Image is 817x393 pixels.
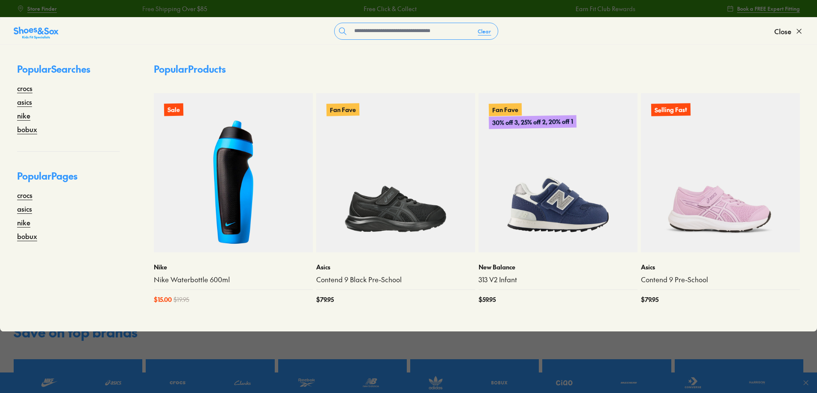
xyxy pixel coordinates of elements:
p: Fan Fave [489,103,522,116]
a: Contend 9 Pre-School [641,275,800,284]
span: $ 15.00 [154,295,172,304]
a: Earn Fit Club Rewards [576,4,635,13]
a: bobux [17,231,37,241]
p: Sale [164,103,183,116]
a: nike [17,110,30,121]
p: Fan Fave [326,103,359,116]
button: Close [774,22,803,41]
a: Shoes &amp; Sox [14,24,59,38]
span: Close [774,26,791,36]
p: New Balance [479,263,638,272]
a: Contend 9 Black Pre-School [316,275,475,284]
span: Book a FREE Expert Fitting [737,5,800,12]
p: Popular Searches [17,62,120,83]
span: Store Finder [27,5,57,12]
span: $ 79.95 [316,295,334,304]
span: $ 79.95 [641,295,658,304]
p: Asics [641,263,800,272]
a: Sale [154,93,313,252]
p: 30% off 3, 25% off 2, 20% off 1 [489,115,576,129]
a: Nike Waterbottle 600ml [154,275,313,284]
a: Fan Fave [316,93,475,252]
p: Asics [316,263,475,272]
a: asics [17,97,32,107]
button: Clear [471,24,498,39]
a: Fan Fave30% off 3, 25% off 2, 20% off 1 [479,93,638,252]
a: Free Shipping Over $85 [142,4,207,13]
a: crocs [17,83,32,93]
a: Book a FREE Expert Fitting [727,1,800,16]
a: 313 V2 Infant [479,275,638,284]
a: nike [17,217,30,228]
p: Selling Fast [651,103,691,116]
span: $ 59.95 [479,295,496,304]
a: Store Finder [17,1,57,16]
p: Popular Pages [17,169,120,190]
a: asics [17,204,32,214]
p: Popular Products [154,62,226,76]
a: crocs [17,190,32,200]
img: SNS_Logo_Responsive.svg [14,26,59,40]
p: Nike [154,263,313,272]
span: $ 19.95 [173,295,189,304]
a: bobux [17,124,37,134]
a: Selling Fast [641,93,800,252]
a: Free Click & Collect [364,4,417,13]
